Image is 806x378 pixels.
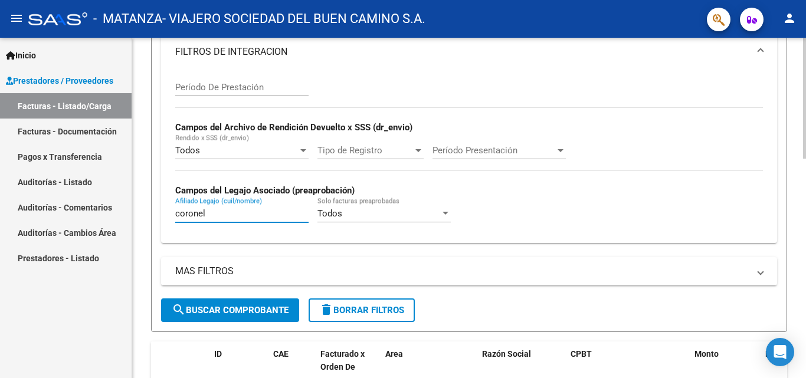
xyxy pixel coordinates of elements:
span: ID [214,349,222,359]
mat-icon: search [172,303,186,317]
span: - MATANZA [93,6,162,32]
span: - VIAJERO SOCIEDAD DEL BUEN CAMINO S.A. [162,6,425,32]
mat-icon: person [782,11,797,25]
span: Prestadores / Proveedores [6,74,113,87]
span: Período Presentación [433,145,555,156]
div: FILTROS DE INTEGRACION [161,71,777,242]
div: Open Intercom Messenger [766,338,794,366]
span: CAE [273,349,289,359]
span: Razón Social [482,349,531,359]
span: Todos [175,145,200,156]
mat-panel-title: FILTROS DE INTEGRACION [175,45,749,58]
mat-expansion-panel-header: MAS FILTROS [161,257,777,285]
span: Tipo de Registro [317,145,413,156]
strong: Campos del Archivo de Rendición Devuelto x SSS (dr_envio) [175,122,412,133]
mat-icon: menu [9,11,24,25]
span: Inicio [6,49,36,62]
span: CPBT [571,349,592,359]
mat-icon: delete [319,303,333,317]
mat-panel-title: MAS FILTROS [175,265,749,278]
button: Buscar Comprobante [161,298,299,322]
button: Borrar Filtros [309,298,415,322]
strong: Campos del Legajo Asociado (preaprobación) [175,185,355,196]
span: Buscar Comprobante [172,305,289,315]
span: Borrar Filtros [319,305,404,315]
span: Monto [694,349,719,359]
mat-expansion-panel-header: FILTROS DE INTEGRACION [161,33,777,71]
span: Area [385,349,403,359]
span: Facturado x Orden De [320,349,365,372]
span: Todos [317,208,342,219]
